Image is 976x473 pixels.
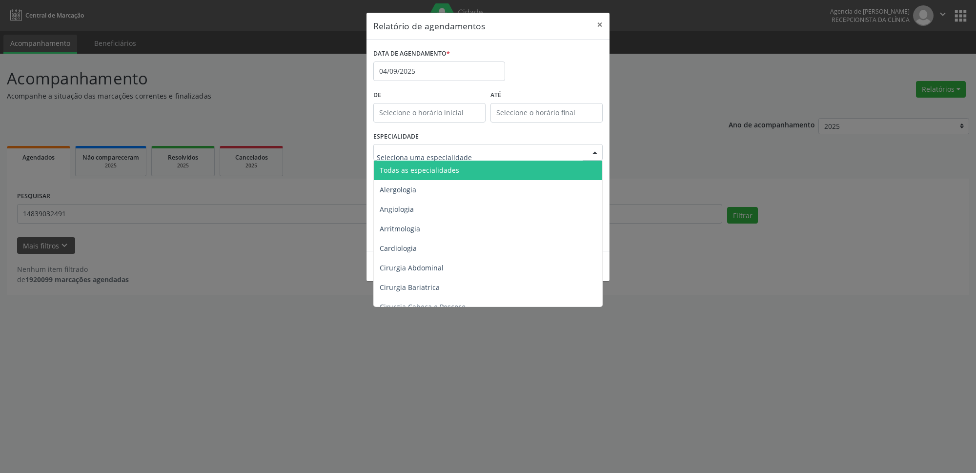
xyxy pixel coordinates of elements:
[380,302,466,311] span: Cirurgia Cabeça e Pescoço
[373,62,505,81] input: Selecione uma data ou intervalo
[380,263,444,272] span: Cirurgia Abdominal
[373,103,486,123] input: Selecione o horário inicial
[380,244,417,253] span: Cardiologia
[380,224,420,233] span: Arritmologia
[590,13,610,37] button: Close
[377,147,583,167] input: Seleciona uma especialidade
[373,88,486,103] label: De
[490,88,603,103] label: ATÉ
[373,46,450,62] label: DATA DE AGENDAMENTO
[490,103,603,123] input: Selecione o horário final
[373,129,419,144] label: ESPECIALIDADE
[373,20,485,32] h5: Relatório de agendamentos
[380,185,416,194] span: Alergologia
[380,283,440,292] span: Cirurgia Bariatrica
[380,165,459,175] span: Todas as especialidades
[380,205,414,214] span: Angiologia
